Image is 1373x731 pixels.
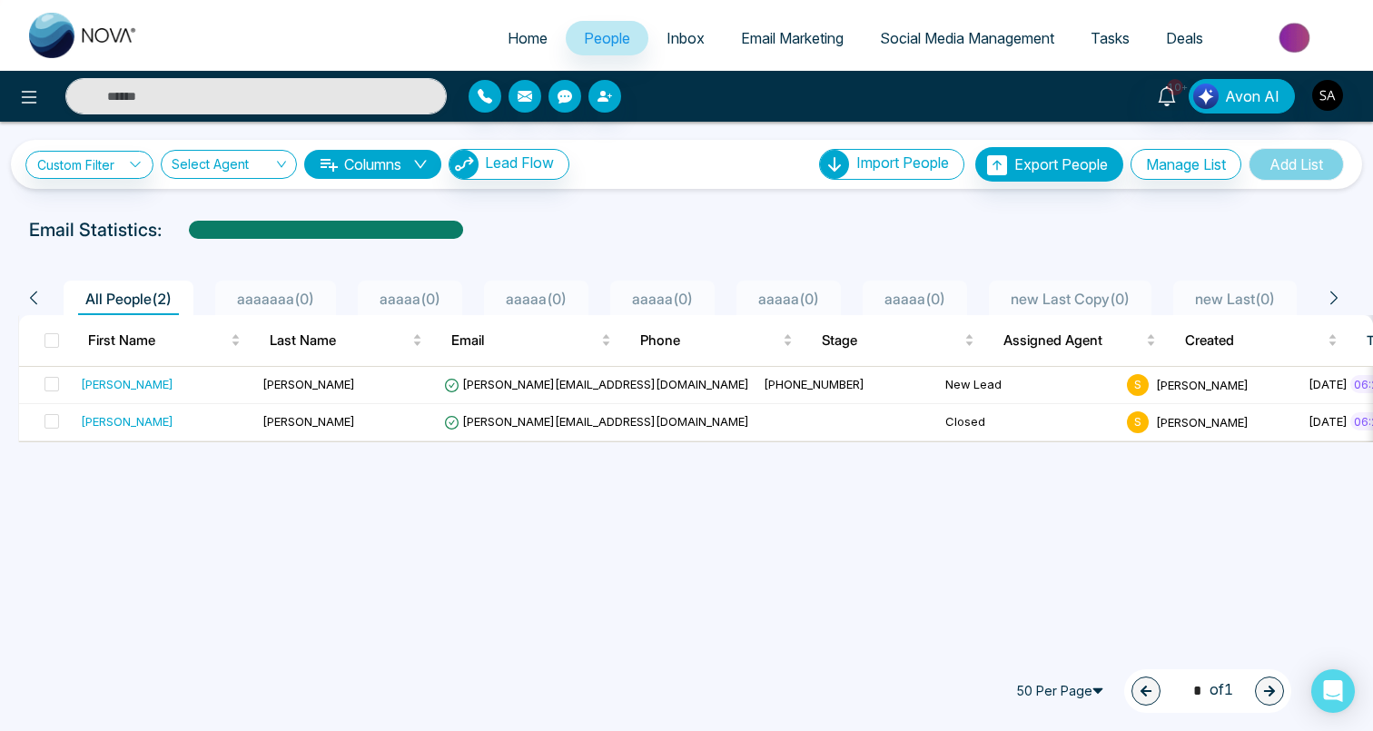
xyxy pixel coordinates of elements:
[255,315,437,366] th: Last Name
[625,290,700,308] span: aaaaa ( 0 )
[444,377,749,391] span: [PERSON_NAME][EMAIL_ADDRESS][DOMAIN_NAME]
[938,367,1120,404] td: New Lead
[626,315,807,366] th: Phone
[648,21,723,55] a: Inbox
[975,147,1123,182] button: Export People
[1131,149,1241,180] button: Manage List
[1127,411,1149,433] span: S
[1193,84,1219,109] img: Lead Flow
[856,153,949,172] span: Import People
[764,377,864,391] span: [PHONE_NUMBER]
[989,315,1171,366] th: Assigned Agent
[489,21,566,55] a: Home
[1189,79,1295,114] button: Avon AI
[29,216,162,243] p: Email Statistics:
[29,13,138,58] img: Nova CRM Logo
[1309,414,1348,429] span: [DATE]
[441,149,569,180] a: Lead FlowLead Flow
[508,29,548,47] span: Home
[880,29,1054,47] span: Social Media Management
[822,330,961,351] span: Stage
[437,315,626,366] th: Email
[413,157,428,172] span: down
[485,153,554,172] span: Lead Flow
[81,375,173,393] div: [PERSON_NAME]
[262,414,355,429] span: [PERSON_NAME]
[372,290,448,308] span: aaaaa ( 0 )
[1230,17,1362,58] img: Market-place.gif
[1167,79,1183,95] span: 10+
[78,290,179,308] span: All People ( 2 )
[667,29,705,47] span: Inbox
[499,290,574,308] span: aaaaa ( 0 )
[1312,80,1343,111] img: User Avatar
[451,330,598,351] span: Email
[1145,79,1189,111] a: 10+
[938,404,1120,441] td: Closed
[723,21,862,55] a: Email Marketing
[862,21,1072,55] a: Social Media Management
[1311,669,1355,713] div: Open Intercom Messenger
[1127,374,1149,396] span: S
[877,290,953,308] span: aaaaa ( 0 )
[1156,414,1249,429] span: [PERSON_NAME]
[807,315,989,366] th: Stage
[1072,21,1148,55] a: Tasks
[1008,677,1117,706] span: 50 Per Page
[1003,290,1137,308] span: new Last Copy ( 0 )
[751,290,826,308] span: aaaaa ( 0 )
[1003,330,1142,351] span: Assigned Agent
[444,414,749,429] span: [PERSON_NAME][EMAIL_ADDRESS][DOMAIN_NAME]
[1171,315,1352,366] th: Created
[74,315,255,366] th: First Name
[741,29,844,47] span: Email Marketing
[1148,21,1221,55] a: Deals
[262,377,355,391] span: [PERSON_NAME]
[230,290,321,308] span: aaaaaaa ( 0 )
[1185,330,1324,351] span: Created
[81,412,173,430] div: [PERSON_NAME]
[88,330,227,351] span: First Name
[270,330,409,351] span: Last Name
[1309,377,1348,391] span: [DATE]
[1014,155,1108,173] span: Export People
[1225,85,1279,107] span: Avon AI
[584,29,630,47] span: People
[449,150,479,179] img: Lead Flow
[25,151,153,179] a: Custom Filter
[304,150,441,179] button: Columnsdown
[1091,29,1130,47] span: Tasks
[1188,290,1282,308] span: new Last ( 0 )
[1166,29,1203,47] span: Deals
[1156,377,1249,391] span: [PERSON_NAME]
[449,149,569,180] button: Lead Flow
[1182,678,1233,703] span: of 1
[640,330,779,351] span: Phone
[566,21,648,55] a: People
